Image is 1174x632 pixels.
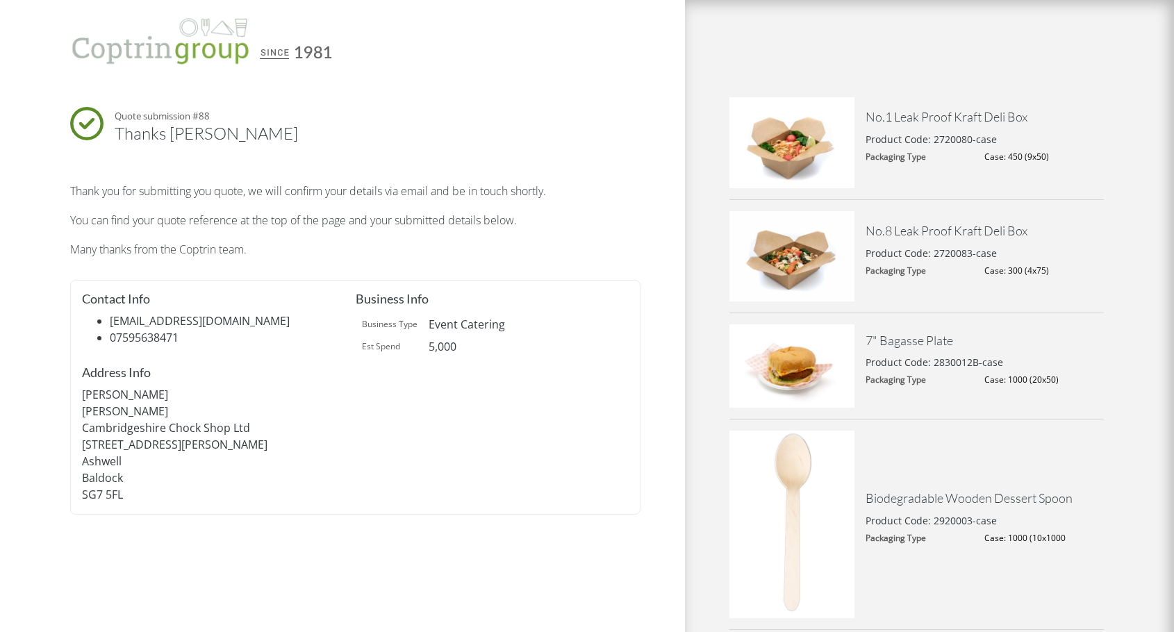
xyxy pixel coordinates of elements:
p: Product Code: 2720083-case [866,246,997,260]
a: No.1 Leak Proof Kraft Deli Box [866,109,1027,124]
p: [PERSON_NAME] [82,403,355,419]
td: Business Type [356,313,423,336]
img: No-1-Deli-Box-With-Prawn-Noodles-400x292.jpg [729,97,854,188]
li: [EMAIL_ADDRESS][DOMAIN_NAME] [110,313,355,329]
p: Thank you for submitting you quote, we will confirm your details via email and be in touch shortly. [70,183,640,199]
dt: Packaging Type [866,152,966,162]
td: Event Catering [423,313,511,336]
dt: Packaging Type [866,375,966,385]
td: 5,000 [423,335,511,358]
small: Quote submission #88 [115,110,210,122]
p: Many thanks from the Coptrin team. [70,241,640,258]
p: You can find your quote reference at the top of the page and your submitted details below. [70,212,640,228]
img: 2830011-Bagasse-Round-Plate-622-with-food-1-e1690816778608-400x266.jpg [729,324,854,408]
img: Coptrin Group [70,10,349,74]
p: Baldock [82,469,355,486]
h4: Address Info [82,365,355,381]
p: Product Code: 2920003-case [866,513,997,528]
a: 7" Bagasse Plate [866,333,953,348]
li: 07595638471 [110,329,355,346]
p: Cambridgeshire Chock Shop Ltd [82,419,355,436]
p: Product Code: 2720080-case [866,132,997,147]
p: [PERSON_NAME] [82,386,355,403]
dt: Packaging Type [866,533,966,543]
dd: Case: 1000 (10x1000 [984,533,1103,543]
a: Biodegradable Wooden Dessert Spoon [866,490,1073,506]
a: No.8 Leak Proof Kraft Deli Box [866,223,1027,238]
p: Ashwell [82,453,355,469]
dd: Case: 450 (9x50) [984,152,1103,162]
h1: Thanks [PERSON_NAME] [115,124,298,144]
h4: Business Info [356,292,629,307]
td: Est Spend [356,335,423,358]
img: dsc_0112a_1-400x599.jpg [729,431,854,618]
p: [STREET_ADDRESS][PERSON_NAME] [82,436,355,453]
p: SG7 5FL [82,486,355,503]
dt: Packaging Type [866,266,966,276]
dd: Case: 300 (4x75) [984,266,1103,276]
p: Product Code: 2830012B-case [866,355,1003,369]
img: No-8-Deli-Box-with-Prawn-Chicken-Stir-Fry-400x289.jpg [729,211,854,301]
dd: Case: 1000 (20x50) [984,375,1103,385]
h4: Contact Info [82,292,355,307]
